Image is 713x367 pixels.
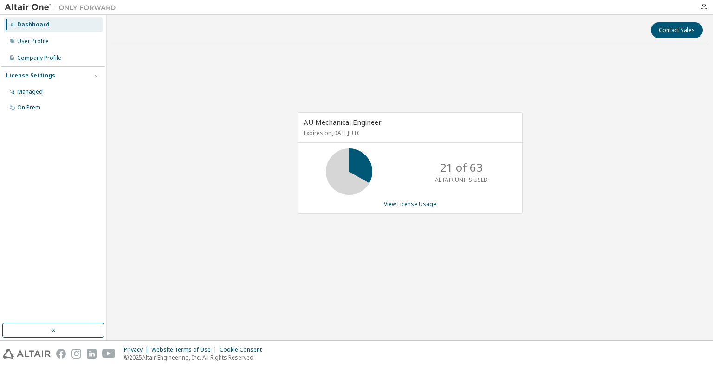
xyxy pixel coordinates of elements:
[17,38,49,45] div: User Profile
[102,349,116,359] img: youtube.svg
[17,104,40,111] div: On Prem
[435,176,488,184] p: ALTAIR UNITS USED
[220,346,267,354] div: Cookie Consent
[440,160,483,175] p: 21 of 63
[151,346,220,354] div: Website Terms of Use
[17,88,43,96] div: Managed
[56,349,66,359] img: facebook.svg
[384,200,436,208] a: View License Usage
[71,349,81,359] img: instagram.svg
[6,72,55,79] div: License Settings
[124,346,151,354] div: Privacy
[3,349,51,359] img: altair_logo.svg
[17,54,61,62] div: Company Profile
[87,349,97,359] img: linkedin.svg
[651,22,703,38] button: Contact Sales
[304,129,514,137] p: Expires on [DATE] UTC
[304,117,382,127] span: AU Mechanical Engineer
[124,354,267,361] p: © 2025 Altair Engineering, Inc. All Rights Reserved.
[5,3,121,12] img: Altair One
[17,21,50,28] div: Dashboard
